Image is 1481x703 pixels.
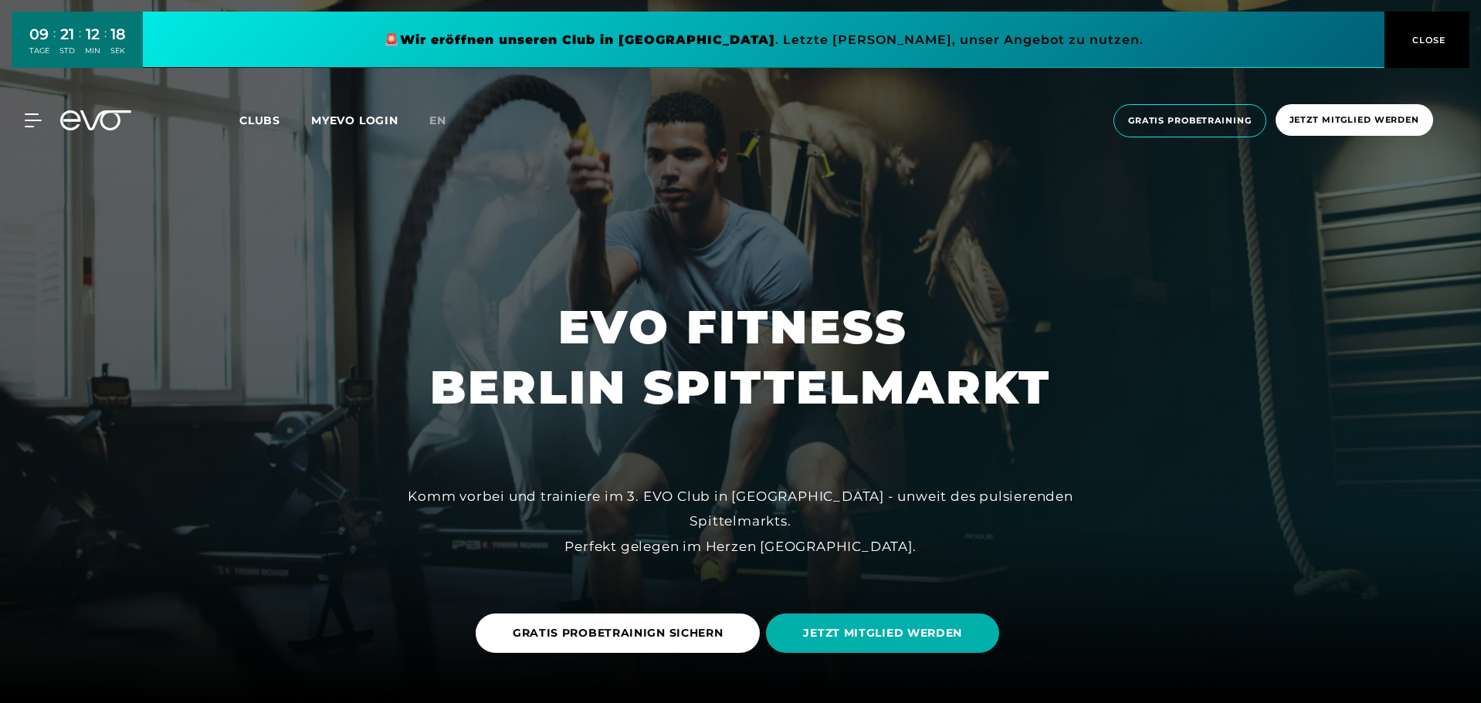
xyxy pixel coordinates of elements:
[1384,12,1469,68] button: CLOSE
[29,46,49,56] div: TAGE
[393,484,1088,559] div: Komm vorbei und trainiere im 3. EVO Club in [GEOGRAPHIC_DATA] - unweit des pulsierenden Spittelma...
[766,602,1005,664] a: JETZT MITGLIED WERDEN
[311,113,398,127] a: MYEVO LOGIN
[429,112,465,130] a: en
[1109,104,1271,137] a: Gratis Probetraining
[429,113,446,127] span: en
[1408,33,1446,47] span: CLOSE
[110,23,126,46] div: 18
[29,23,49,46] div: 09
[476,602,767,664] a: GRATIS PROBETRAINIGN SICHERN
[110,46,126,56] div: SEK
[1128,114,1252,127] span: Gratis Probetraining
[513,625,724,641] span: GRATIS PROBETRAINIGN SICHERN
[59,46,75,56] div: STD
[239,113,280,127] span: Clubs
[430,297,1051,417] h1: EVO FITNESS BERLIN SPITTELMARKT
[803,625,962,641] span: JETZT MITGLIED WERDEN
[85,46,100,56] div: MIN
[104,25,107,66] div: :
[53,25,56,66] div: :
[1290,113,1419,127] span: Jetzt Mitglied werden
[59,23,75,46] div: 21
[85,23,100,46] div: 12
[79,25,81,66] div: :
[239,113,311,127] a: Clubs
[1271,104,1438,137] a: Jetzt Mitglied werden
